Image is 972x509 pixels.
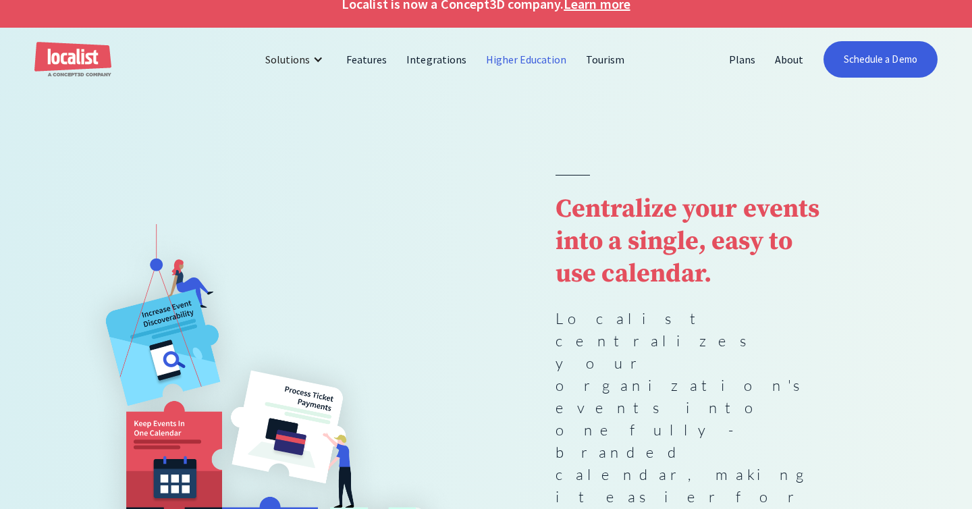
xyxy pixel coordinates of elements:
a: Tourism [576,43,634,76]
a: Integrations [397,43,476,76]
a: Schedule a Demo [823,41,938,78]
div: Solutions [265,51,310,68]
div: Solutions [255,43,337,76]
a: Features [337,43,397,76]
a: home [34,42,111,78]
a: Higher Education [477,43,577,76]
a: Plans [720,43,765,76]
strong: Centralize your events into a single, easy to use calendar. [556,193,819,290]
a: About [765,43,813,76]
